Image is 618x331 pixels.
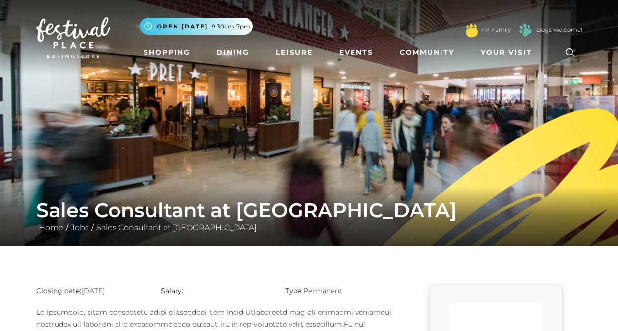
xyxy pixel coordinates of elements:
[29,198,589,234] div: / /
[36,223,66,232] a: Home
[536,26,582,34] a: Dogs Welcome!
[272,43,317,61] a: Leisure
[36,17,110,58] img: Festival Place Logo
[285,286,303,295] strong: Type:
[36,286,82,295] strong: Closing date:
[481,47,532,57] span: Your Visit
[477,43,541,61] a: Your Visit
[285,285,395,297] p: Permanent
[157,22,208,31] span: Open [DATE]
[161,286,184,295] strong: Salary:
[140,43,194,61] a: Shopping
[212,43,253,61] a: Dining
[36,198,582,222] h1: Sales Consultant at [GEOGRAPHIC_DATA]
[68,223,91,232] a: Jobs
[94,223,259,232] a: Sales Consultant at [GEOGRAPHIC_DATA]
[396,43,458,61] a: Community
[140,18,253,35] button: Open [DATE] 9.30am-7pm
[481,26,511,34] a: FP Family
[36,285,146,297] p: [DATE]
[212,22,250,31] span: 9.30am-7pm
[335,43,377,61] a: Events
